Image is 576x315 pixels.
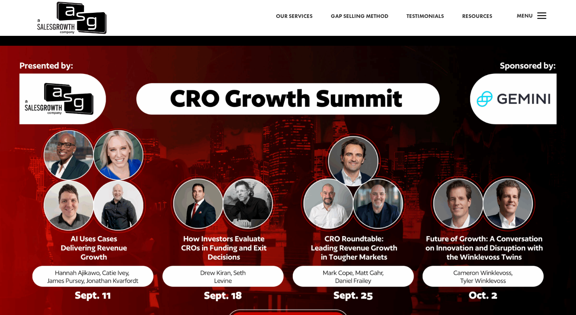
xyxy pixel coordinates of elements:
a: Resources [462,12,492,21]
span: a [535,9,549,24]
a: Testimonials [407,12,444,21]
a: Gap Selling Method [331,12,388,21]
span: Menu [517,12,533,19]
a: Our Services [276,12,313,21]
